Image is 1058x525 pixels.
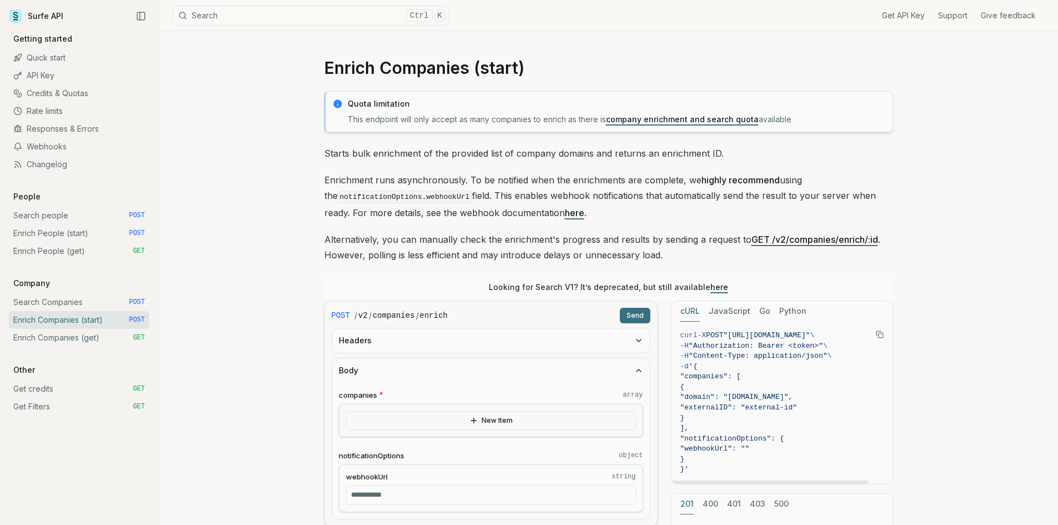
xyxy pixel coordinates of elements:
span: -X [698,331,706,339]
span: curl [680,331,698,339]
code: notificationOptions.webhookUrl [338,191,472,203]
a: company enrichment and search quota [606,114,759,124]
span: POST [129,211,145,220]
span: GET [133,384,145,393]
a: Search Companies POST [9,293,149,311]
span: "notificationOptions": { [680,434,784,443]
span: / [369,310,372,321]
button: Body [332,358,650,383]
span: "webhookUrl": "" [680,444,750,453]
span: -H [680,342,689,350]
a: API Key [9,67,149,84]
button: 401 [727,494,741,514]
a: Credits & Quotas [9,84,149,102]
button: cURL [680,301,700,322]
span: POST [332,310,350,321]
button: Send [620,308,650,323]
span: "Authorization: Bearer <token>" [689,342,823,350]
a: Get credits GET [9,380,149,398]
span: -d [680,362,689,371]
p: Company [9,278,54,289]
span: webhookUrl [346,472,388,482]
span: GET [133,247,145,256]
p: Enrichment runs asynchronously. To be notified when the enrichments are complete, we using the fi... [324,172,893,221]
span: \ [823,342,828,350]
span: GET [133,402,145,411]
h1: Enrich Companies (start) [324,58,893,78]
p: People [9,191,45,202]
kbd: Ctrl [406,9,433,22]
button: Collapse Sidebar [133,8,149,24]
a: Get Filters GET [9,398,149,416]
span: -H [680,352,689,360]
span: \ [810,331,815,339]
a: Get API Key [882,10,925,21]
span: } [680,455,685,463]
span: / [354,310,357,321]
code: object [619,451,643,460]
code: enrich [420,310,448,321]
a: Changelog [9,156,149,173]
button: 201 [680,494,694,514]
p: Looking for Search V1? It’s deprecated, but still available [489,282,728,293]
span: }' [680,465,689,473]
span: POST [129,229,145,238]
button: Python [779,301,806,322]
span: '{ [689,362,698,371]
code: companies [373,310,415,321]
button: Headers [332,328,650,353]
button: Go [759,301,770,322]
a: Support [938,10,967,21]
code: string [611,472,635,481]
button: 400 [703,494,718,514]
span: "[URL][DOMAIN_NAME]" [724,331,810,339]
span: \ [828,352,832,360]
span: } [680,414,685,422]
a: GET /v2/companies/enrich/:id [751,234,878,245]
a: here [565,207,584,218]
span: ], [680,424,689,432]
span: / [416,310,419,321]
p: Getting started [9,33,77,44]
a: here [710,282,728,292]
p: This endpoint will only accept as many companies to enrich as there is available [348,114,886,125]
a: Enrich Companies (get) GET [9,329,149,347]
button: 403 [750,494,765,514]
a: Enrich People (start) POST [9,224,149,242]
span: "externalID": "external-id" [680,403,798,412]
span: { [680,383,685,391]
a: Rate limits [9,102,149,120]
span: companies [339,390,377,401]
a: Give feedback [981,10,1036,21]
a: Surfe API [9,8,63,24]
span: "Content-Type: application/json" [689,352,828,360]
button: JavaScript [709,301,750,322]
a: Enrich Companies (start) POST [9,311,149,329]
p: Other [9,364,39,376]
span: POST [706,331,723,339]
a: Quick start [9,49,149,67]
code: v2 [358,310,368,321]
strong: highly recommend [701,174,780,186]
kbd: K [434,9,446,22]
a: Responses & Errors [9,120,149,138]
p: Quota limitation [348,98,886,109]
span: POST [129,316,145,324]
button: 500 [774,494,789,514]
p: Alternatively, you can manually check the enrichment's progress and results by sending a request ... [324,232,893,263]
code: array [623,391,643,399]
button: SearchCtrlK [172,6,450,26]
button: New Item [346,411,636,430]
span: "domain": "[DOMAIN_NAME]", [680,393,793,401]
span: GET [133,333,145,342]
button: Copy Text [871,326,888,343]
a: Search people POST [9,207,149,224]
span: notificationOptions [339,451,404,461]
span: "companies": [ [680,372,741,381]
a: Enrich People (get) GET [9,242,149,260]
span: POST [129,298,145,307]
a: Webhooks [9,138,149,156]
p: Starts bulk enrichment of the provided list of company domains and returns an enrichment ID. [324,146,893,161]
